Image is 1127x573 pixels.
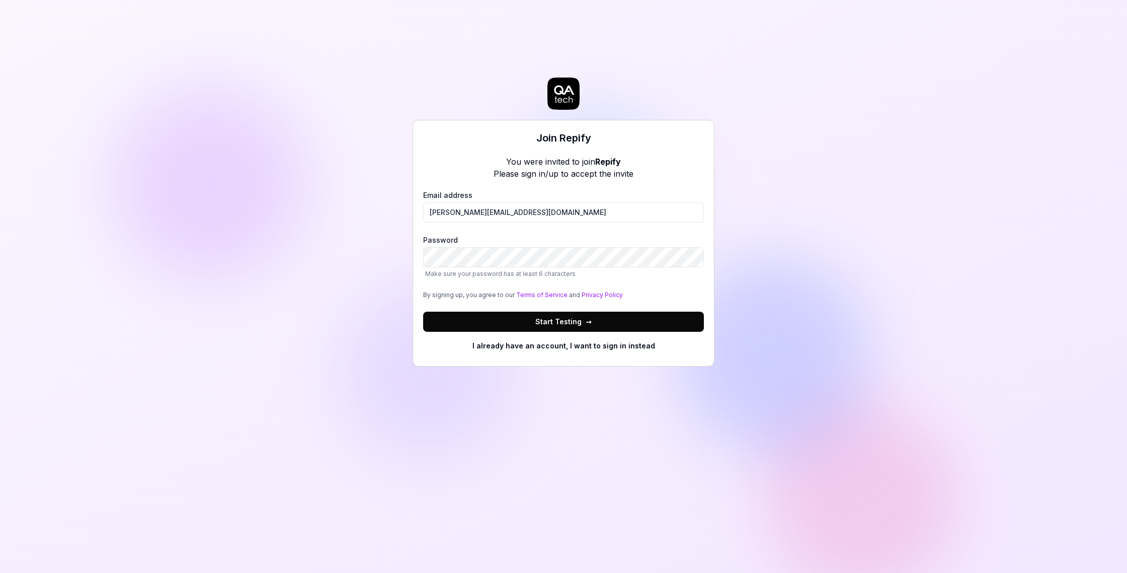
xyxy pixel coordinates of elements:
[425,270,576,277] span: Make sure your password has at least 6 characters
[516,291,568,299] a: Terms of Service
[494,156,633,168] p: You were invited to join
[423,235,704,278] label: Password
[423,336,704,356] button: I already have an account, I want to sign in instead
[536,130,591,146] h3: Join Repify
[595,157,621,167] b: Repify
[535,316,592,327] span: Start Testing
[423,291,704,300] div: By signing up, you agree to our and
[494,168,633,180] p: Please sign in/up to accept the invite
[582,291,623,299] a: Privacy Policy
[423,190,704,223] label: Email address
[586,316,592,327] span: →
[423,312,704,332] button: Start Testing→
[423,202,704,223] input: Email address
[423,247,704,267] input: PasswordMake sure your password has at least 6 characters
